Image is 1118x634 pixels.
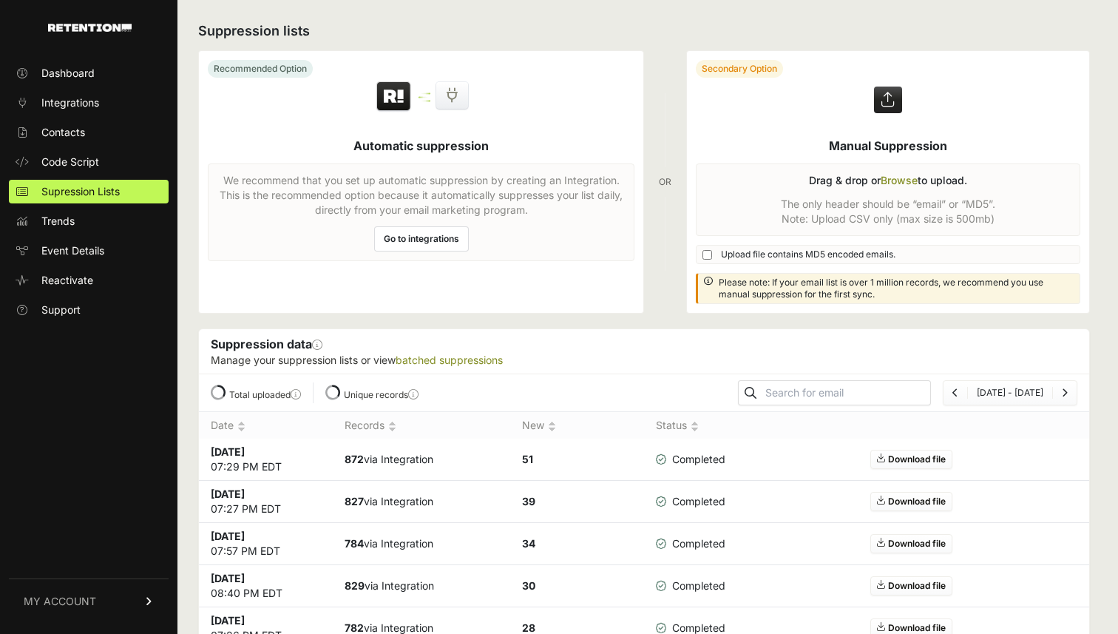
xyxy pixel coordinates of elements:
[345,579,365,592] strong: 829
[762,382,930,403] input: Search for email
[24,594,96,609] span: MY ACCOUNT
[396,354,503,366] a: batched suppressions
[375,81,413,113] img: Retention
[211,488,245,500] strong: [DATE]
[211,530,245,542] strong: [DATE]
[522,537,535,550] strong: 34
[510,412,644,439] th: New
[345,621,364,634] strong: 782
[199,439,333,481] td: 07:29 PM EDT
[333,481,511,523] td: via Integration
[9,150,169,174] a: Code Script
[211,614,245,627] strong: [DATE]
[952,387,958,398] a: Previous
[211,572,245,584] strong: [DATE]
[522,621,535,634] strong: 28
[211,353,1077,368] p: Manage your suppression lists or view
[522,453,533,465] strong: 51
[522,495,535,507] strong: 39
[199,412,333,439] th: Date
[9,579,169,624] a: MY ACCOUNT
[199,523,333,565] td: 07:57 PM EDT
[702,250,712,260] input: Upload file contains MD5 encoded emails.
[419,92,430,95] img: integration
[41,95,99,110] span: Integrations
[333,412,511,439] th: Records
[41,184,120,199] span: Supression Lists
[333,523,511,565] td: via Integration
[388,421,396,432] img: no_sort-eaf950dc5ab64cae54d48a5578032e96f70b2ecb7d747501f34c8f2db400fb66.gif
[211,445,245,458] strong: [DATE]
[217,173,625,217] p: We recommend that you set up automatic suppression by creating an Integration. This is the recomm...
[870,450,952,469] a: Download file
[229,389,301,400] label: Total uploaded
[9,121,169,144] a: Contacts
[656,494,725,509] span: Completed
[41,303,81,317] span: Support
[199,329,1089,374] div: Suppression data
[9,180,169,203] a: Supression Lists
[48,24,132,32] img: Retention.com
[237,421,245,432] img: no_sort-eaf950dc5ab64cae54d48a5578032e96f70b2ecb7d747501f34c8f2db400fb66.gif
[41,125,85,140] span: Contacts
[9,209,169,233] a: Trends
[656,579,725,593] span: Completed
[1062,387,1068,398] a: Next
[41,155,99,169] span: Code Script
[345,537,364,550] strong: 784
[41,243,104,258] span: Event Details
[870,492,952,511] a: Download file
[344,389,419,400] label: Unique records
[419,96,430,98] img: integration
[548,421,556,432] img: no_sort-eaf950dc5ab64cae54d48a5578032e96f70b2ecb7d747501f34c8f2db400fb66.gif
[41,273,93,288] span: Reactivate
[9,91,169,115] a: Integrations
[333,565,511,607] td: via Integration
[345,495,364,507] strong: 827
[41,214,75,229] span: Trends
[199,565,333,607] td: 08:40 PM EDT
[9,239,169,263] a: Event Details
[721,249,895,260] span: Upload file contains MD5 encoded emails.
[691,421,699,432] img: no_sort-eaf950dc5ab64cae54d48a5578032e96f70b2ecb7d747501f34c8f2db400fb66.gif
[198,21,1090,41] h2: Suppression lists
[656,452,725,467] span: Completed
[9,61,169,85] a: Dashboard
[522,579,535,592] strong: 30
[353,137,489,155] h5: Automatic suppression
[374,226,469,252] a: Go to integrations
[656,536,725,551] span: Completed
[967,387,1052,399] li: [DATE] - [DATE]
[659,50,671,314] div: OR
[41,66,95,81] span: Dashboard
[870,576,952,596] a: Download file
[9,298,169,322] a: Support
[208,60,313,78] div: Recommended Option
[333,439,511,481] td: via Integration
[419,100,430,102] img: integration
[644,412,737,439] th: Status
[943,380,1077,405] nav: Page navigation
[199,481,333,523] td: 07:27 PM EDT
[345,453,364,465] strong: 872
[9,269,169,292] a: Reactivate
[870,534,952,553] a: Download file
